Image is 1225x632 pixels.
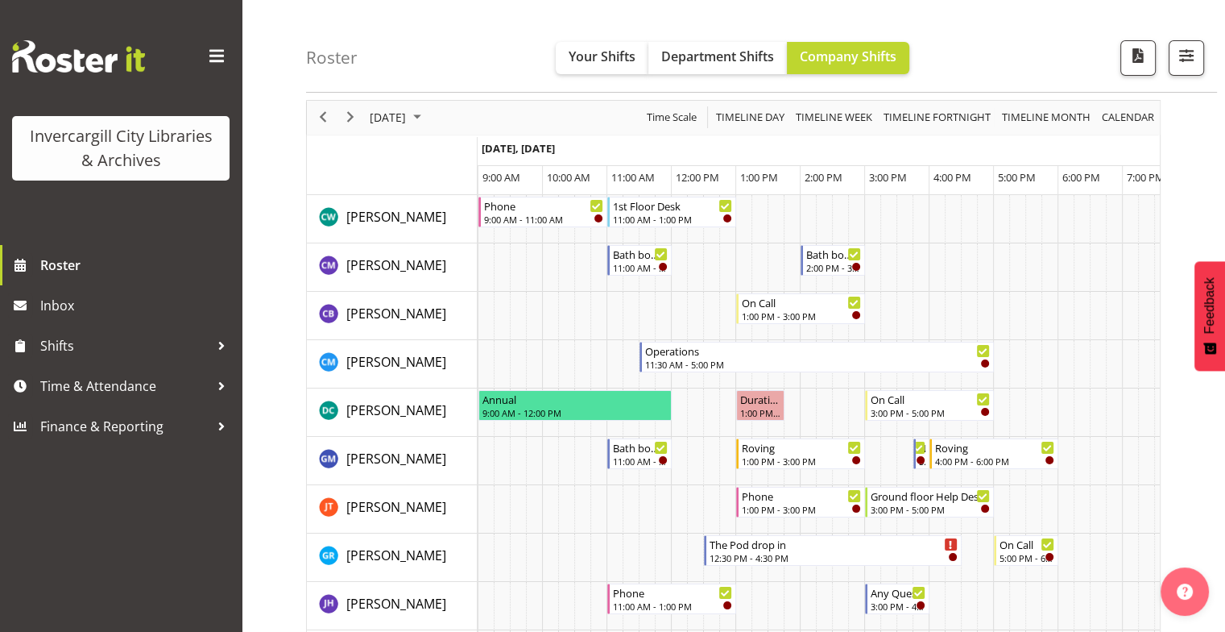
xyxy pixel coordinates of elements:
div: Chamique Mamolo"s event - Bath bombs Begin From Thursday, October 2, 2025 at 11:00:00 AM GMT+13:0... [607,245,672,276]
div: 3:00 PM - 4:00 PM [871,600,925,613]
span: Shifts [40,334,209,358]
a: [PERSON_NAME] [346,594,446,613]
button: Month [1099,107,1157,127]
div: 11:00 AM - 1:00 PM [613,213,732,226]
span: Inbox [40,293,234,318]
div: 12:30 PM - 4:30 PM [710,551,958,564]
div: October 2, 2025 [364,101,431,135]
a: [PERSON_NAME] [346,256,446,275]
div: Glen Tomlinson"s event - Phone Begin From Thursday, October 2, 2025 at 1:00:00 PM GMT+13:00 Ends ... [736,487,865,518]
span: [PERSON_NAME] [346,305,446,322]
div: Catherine Wilson"s event - Phone Begin From Thursday, October 2, 2025 at 9:00:00 AM GMT+13:00 End... [478,197,607,227]
span: [PERSON_NAME] [346,353,446,371]
span: [DATE], [DATE] [482,141,555,156]
span: 3:00 PM [869,170,907,185]
a: [PERSON_NAME] [346,449,446,468]
div: New book tagging [919,439,925,455]
div: Chamique Mamolo"s event - Bath bombs Begin From Thursday, October 2, 2025 at 2:00:00 PM GMT+13:00... [801,245,865,276]
div: 1st Floor Desk [613,197,732,214]
span: [PERSON_NAME] [346,498,446,516]
td: Glen Tomlinson resource [307,485,478,534]
div: 11:00 AM - 12:00 PM [613,261,668,274]
button: Your Shifts [556,42,648,74]
div: Roving [935,439,1054,455]
div: Any Questions [871,584,925,601]
div: Donald Cunningham"s event - Annual Begin From Thursday, October 2, 2025 at 9:00:00 AM GMT+13:00 E... [478,390,672,421]
span: [PERSON_NAME] [346,595,446,613]
div: previous period [309,101,337,135]
span: 1:00 PM [740,170,778,185]
div: 1:00 PM - 3:00 PM [742,503,861,516]
div: 3:00 PM - 5:00 PM [871,503,990,516]
span: 2:00 PM [805,170,842,185]
div: Jill Harpur"s event - Phone Begin From Thursday, October 2, 2025 at 11:00:00 AM GMT+13:00 Ends At... [607,584,736,614]
td: Grace Roscoe-Squires resource [307,534,478,582]
div: Roving [742,439,861,455]
img: Rosterit website logo [12,40,145,73]
div: 9:00 AM - 11:00 AM [484,213,603,226]
button: Download a PDF of the roster for the current day [1120,40,1156,76]
span: 6:00 PM [1062,170,1100,185]
img: help-xxl-2.png [1177,584,1193,600]
span: Finance & Reporting [40,414,209,439]
td: Donald Cunningham resource [307,389,478,437]
a: [PERSON_NAME] [346,352,446,372]
div: 3:45 PM - 4:00 PM [919,455,925,468]
div: On Call [871,391,990,407]
span: Department Shifts [661,48,774,65]
div: 1:00 PM - 1:45 PM [740,406,780,419]
span: [PERSON_NAME] [346,450,446,468]
span: [PERSON_NAME] [346,547,446,564]
div: Glen Tomlinson"s event - Ground floor Help Desk Begin From Thursday, October 2, 2025 at 3:00:00 P... [865,487,994,518]
button: Filter Shifts [1169,40,1204,76]
div: Operations [645,343,990,359]
a: [PERSON_NAME] [346,497,446,517]
div: Phone [742,488,861,504]
span: Timeline Day [714,107,786,127]
span: Roster [40,253,234,277]
span: 11:00 AM [611,170,655,185]
div: 2:00 PM - 3:00 PM [806,261,861,274]
a: [PERSON_NAME] [346,546,446,565]
span: [DATE] [368,107,408,127]
div: 4:00 PM - 6:00 PM [935,455,1054,468]
div: 11:00 AM - 12:00 PM [613,455,668,468]
div: Gabriel McKay Smith"s event - Roving Begin From Thursday, October 2, 2025 at 1:00:00 PM GMT+13:00... [736,439,865,469]
div: 1:00 PM - 3:00 PM [742,310,861,322]
button: Previous [312,107,334,127]
div: Phone [613,584,732,601]
span: 10:00 AM [547,170,590,185]
div: On Call [999,536,1054,552]
button: Fortnight [881,107,994,127]
div: Gabriel McKay Smith"s event - Bath bombs Begin From Thursday, October 2, 2025 at 11:00:00 AM GMT+... [607,439,672,469]
div: Donald Cunningham"s event - On Call Begin From Thursday, October 2, 2025 at 3:00:00 PM GMT+13:00 ... [865,390,994,421]
td: Chamique Mamolo resource [307,243,478,292]
td: Chris Broad resource [307,292,478,340]
span: Your Shifts [569,48,635,65]
div: Annual [482,391,668,407]
button: October 2025 [367,107,428,127]
div: The Pod drop in [710,536,958,552]
button: Department Shifts [648,42,787,74]
div: Chris Broad"s event - On Call Begin From Thursday, October 2, 2025 at 1:00:00 PM GMT+13:00 Ends A... [736,293,865,324]
button: Company Shifts [787,42,909,74]
span: [PERSON_NAME] [346,256,446,274]
div: Gabriel McKay Smith"s event - Roving Begin From Thursday, October 2, 2025 at 4:00:00 PM GMT+13:00... [929,439,1058,469]
span: Time Scale [645,107,698,127]
span: Time & Attendance [40,374,209,398]
span: Feedback [1202,277,1217,334]
div: Gabriel McKay Smith"s event - New book tagging Begin From Thursday, October 2, 2025 at 3:45:00 PM... [913,439,929,469]
a: [PERSON_NAME] [346,401,446,420]
div: 1:00 PM - 3:00 PM [742,455,861,468]
div: next period [337,101,364,135]
span: Timeline Week [794,107,874,127]
div: Bath bombs [613,439,668,455]
div: Invercargill City Libraries & Archives [28,124,213,173]
div: Grace Roscoe-Squires"s event - The Pod drop in Begin From Thursday, October 2, 2025 at 12:30:00 P... [704,535,962,566]
td: Catherine Wilson resource [307,195,478,243]
button: Timeline Month [999,107,1094,127]
button: Timeline Day [714,107,788,127]
span: Timeline Fortnight [882,107,992,127]
a: [PERSON_NAME] [346,304,446,323]
div: Phone [484,197,603,214]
